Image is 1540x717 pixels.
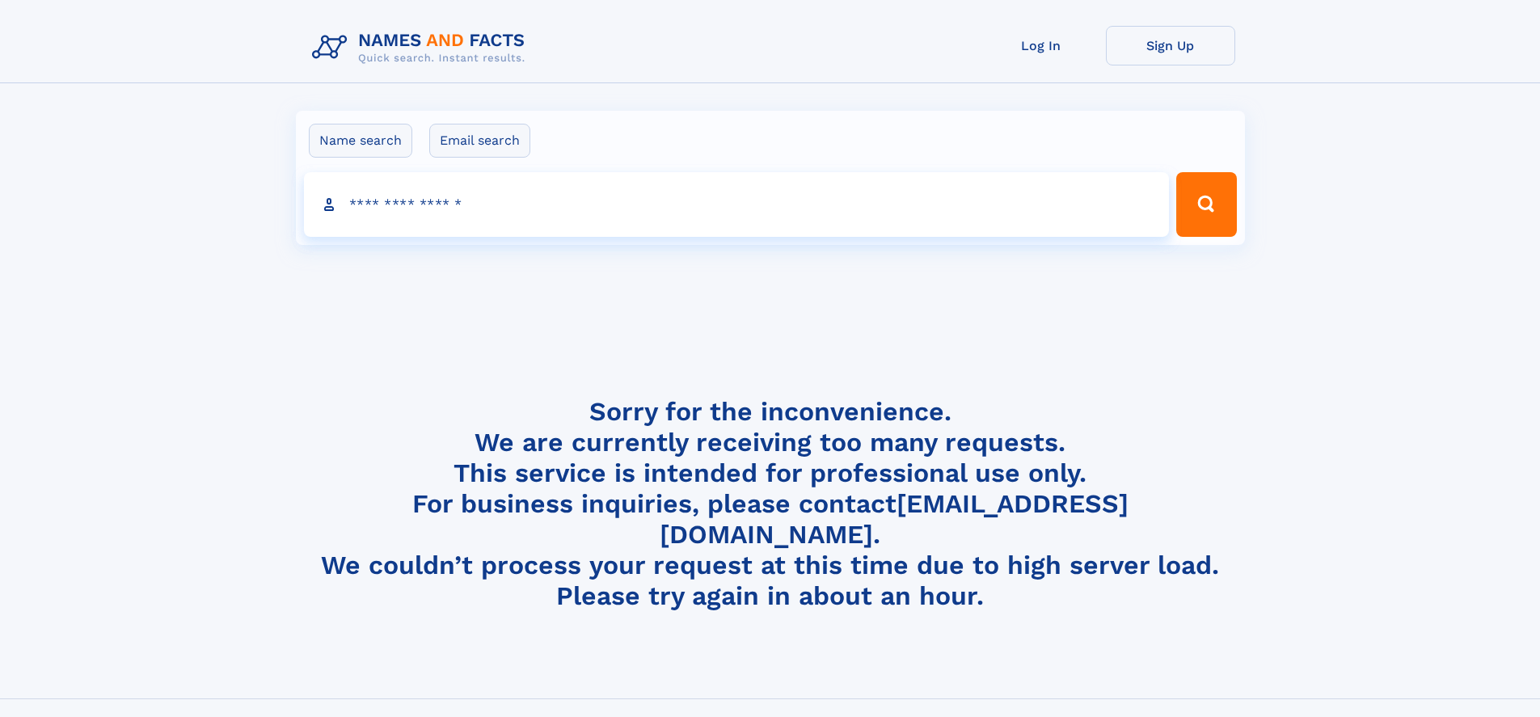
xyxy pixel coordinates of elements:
[306,396,1235,612] h4: Sorry for the inconvenience. We are currently receiving too many requests. This service is intend...
[306,26,538,70] img: Logo Names and Facts
[1176,172,1236,237] button: Search Button
[660,488,1129,550] a: [EMAIL_ADDRESS][DOMAIN_NAME]
[304,172,1170,237] input: search input
[1106,26,1235,65] a: Sign Up
[977,26,1106,65] a: Log In
[429,124,530,158] label: Email search
[309,124,412,158] label: Name search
